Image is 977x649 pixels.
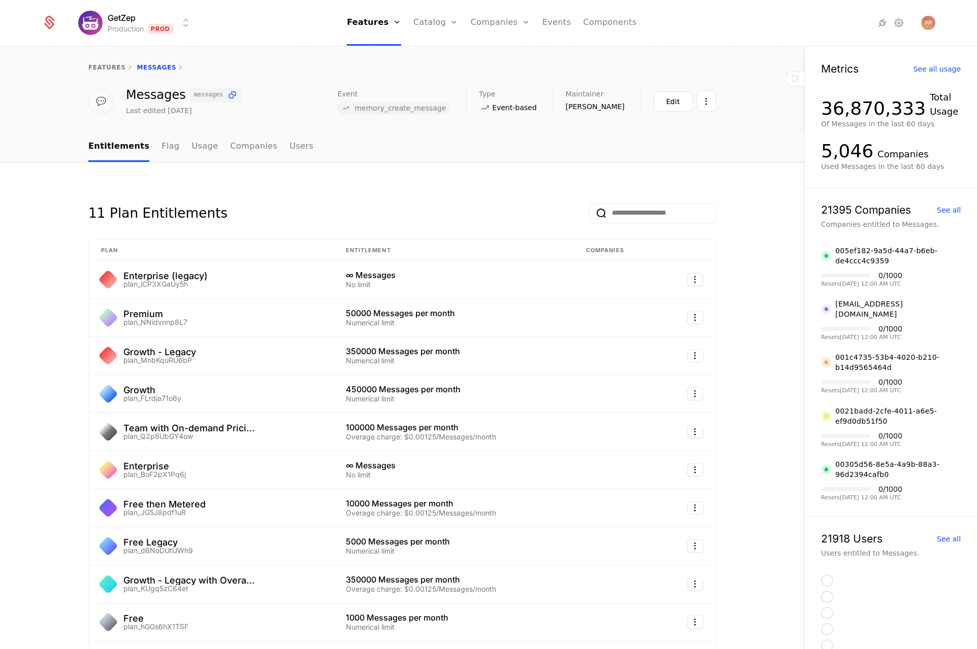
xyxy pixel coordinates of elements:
[123,271,208,281] div: Enterprise (legacy)
[108,24,144,34] div: Production
[666,96,680,107] div: Edit
[878,432,902,439] div: 0 / 1000
[566,90,604,97] span: Maintainer
[108,12,136,24] span: GetZep
[123,386,181,395] div: Growth
[492,103,536,113] span: Event-based
[930,90,961,119] div: Total Usage
[687,425,703,438] button: Select action
[687,463,703,476] button: Select action
[697,91,716,112] button: Select action
[123,424,254,433] div: Team with On-demand Pricing
[88,89,114,114] div: 💬
[123,585,254,592] div: plan_KUgq5zC64et
[123,547,193,554] div: plan_d6NoDUtUWh9
[88,132,149,162] a: Entitlements
[126,88,242,103] div: Messages
[878,325,902,332] div: 0 / 1000
[835,459,961,480] div: 00305d56-8e5a-4a9b-88a3-96d2394cafb0
[821,119,961,129] div: Of Messages in the last 60 days
[687,616,703,629] button: Select action
[123,319,187,326] div: plan_NNidvnnp8L7
[230,132,277,162] a: Companies
[821,495,902,500] div: Resets [DATE] 12:00 AM UTC
[821,63,859,74] div: Metrics
[148,24,174,34] span: Prod
[346,624,562,631] div: Numerical limit
[123,500,206,509] div: Free then Metered
[88,132,716,162] nav: Main
[878,379,902,386] div: 0 / 1000
[346,548,562,555] div: Numerical limit
[123,395,181,402] div: plan_FLrdja71o6y
[821,388,902,393] div: Resets [DATE] 12:00 AM UTC
[337,90,357,97] span: Event
[123,471,186,478] div: plan_BoF2pX1Pq6j
[821,161,961,172] div: Used Messages in the last 60 days
[835,352,961,372] div: 001c4735-53b4-4020-b210-b14d9565464d
[123,357,196,364] div: plan_MnbKquRU6bP
[479,90,495,97] span: Type
[346,586,562,593] div: Overage charge: $0.00125/Messages/month
[161,132,179,162] a: Flag
[88,64,126,71] a: features
[821,464,831,474] img: 00305d56-8e5a-4a9b-88a3-96d2394cafb0
[346,395,562,402] div: Numerical limit
[821,304,831,314] img: 000td000@gmail.com
[346,575,562,584] div: 350000 Messages per month
[192,132,218,162] a: Usage
[921,16,935,30] img: Paul Paliychuk
[937,535,961,542] div: See all
[821,548,961,558] div: Users entitled to Messages.
[123,576,254,585] div: Growth - Legacy with Overages
[123,348,196,357] div: Growth - Legacy
[821,281,902,287] div: Resets [DATE] 12:00 AM UTC
[921,16,935,30] button: Open user button
[346,347,562,355] div: 350000 Messages per month
[821,357,831,367] img: 001c4735-53b4-4020-b210-b14d9565464d
[81,12,192,34] button: Select environment
[78,11,103,35] img: GetZep
[821,533,883,544] div: 21918 Users
[687,501,703,515] button: Select action
[346,271,562,279] div: ∞ Messages
[123,281,208,288] div: plan_iCP3XGaUy5h
[354,105,446,112] span: memory_create_message
[123,614,188,623] div: Free
[89,240,334,261] th: Plan
[346,433,562,440] div: Overage charge: $0.00125/Messages/month
[821,219,961,229] div: Companies entitled to Messages.
[346,357,562,364] div: Numerical limit
[913,65,961,73] div: See all usage
[123,310,187,319] div: Premium
[687,577,703,591] button: Select action
[877,147,928,161] div: Companies
[123,623,188,630] div: plan_hGGs6hX1TSF
[566,101,625,112] span: [PERSON_NAME]
[821,411,831,421] img: 0021badd-2cfe-4011-a6e5-ef9d0db51f50
[893,17,905,29] a: Settings
[123,462,186,471] div: Enterprise
[194,92,223,98] span: messages
[835,299,961,319] div: [EMAIL_ADDRESS][DOMAIN_NAME]
[88,132,313,162] ul: Choose Sub Page
[346,281,562,288] div: No limit
[821,441,902,447] div: Resets [DATE] 12:00 AM UTC
[937,207,961,214] div: See all
[126,106,192,116] div: Last edited [DATE]
[821,141,873,161] div: 5,046
[346,461,562,469] div: ∞ Messages
[334,240,574,261] th: Entitlement
[821,251,831,261] img: 005ef182-9a5d-44a7-b6eb-de4ccc4c9359
[876,17,889,29] a: Integrations
[654,91,693,112] button: Edit
[835,406,961,426] div: 0021badd-2cfe-4011-a6e5-ef9d0db51f50
[123,538,193,547] div: Free Legacy
[687,311,703,324] button: Select action
[346,319,562,326] div: Numerical limit
[346,537,562,545] div: 5000 Messages per month
[878,486,902,493] div: 0 / 1000
[88,203,227,223] div: 11 Plan Entitlements
[878,272,902,279] div: 0 / 1000
[123,509,206,516] div: plan_JG5J8pdf1uR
